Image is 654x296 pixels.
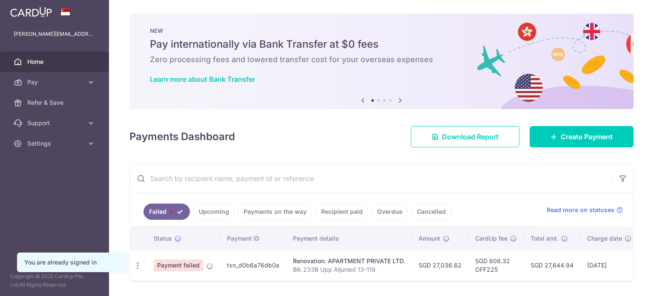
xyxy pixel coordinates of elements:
[547,206,614,214] span: Read more on statuses
[531,234,559,243] span: Total amt.
[524,250,580,281] td: SGD 27,644.94
[412,250,468,281] td: SGD 27,036.62
[193,204,235,220] a: Upcoming
[150,27,613,34] p: NEW
[220,227,286,250] th: Payment ID
[293,265,405,274] p: Blk 233B Upp Aljunied 13-119
[286,227,412,250] th: Payment details
[220,250,286,281] td: txn_d0b6a76db0a
[547,206,623,214] a: Read more on statuses
[442,132,499,142] span: Download Report
[150,37,613,51] h5: Pay internationally via Bank Transfer at $0 fees
[530,126,634,147] a: Create Payment
[154,234,172,243] span: Status
[14,30,95,38] p: [PERSON_NAME][EMAIL_ADDRESS][DOMAIN_NAME]
[419,234,440,243] span: Amount
[27,78,83,86] span: Pay
[27,119,83,127] span: Support
[24,258,119,267] div: You are already signed in
[411,126,519,147] a: Download Report
[372,204,408,220] a: Overdue
[129,129,235,144] h4: Payments Dashboard
[150,75,255,83] a: Learn more about Bank Transfer
[27,139,83,148] span: Settings
[238,204,312,220] a: Payments on the way
[561,132,613,142] span: Create Payment
[150,55,613,65] h6: Zero processing fees and lowered transfer cost for your overseas expenses
[468,250,524,281] td: SGD 608.32 OFF225
[130,165,613,192] input: Search by recipient name, payment id or reference
[143,204,190,220] a: Failed
[580,250,638,281] td: [DATE]
[129,14,634,109] img: Bank transfer banner
[475,234,508,243] span: CardUp fee
[10,7,52,17] img: CardUp
[27,98,83,107] span: Refer & Save
[316,204,368,220] a: Recipient paid
[27,57,83,66] span: Home
[154,259,203,271] span: Payment failed
[411,204,451,220] a: Cancelled
[293,257,405,265] div: Renovation. APARTMENT PRIVATE LTD.
[587,234,622,243] span: Charge date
